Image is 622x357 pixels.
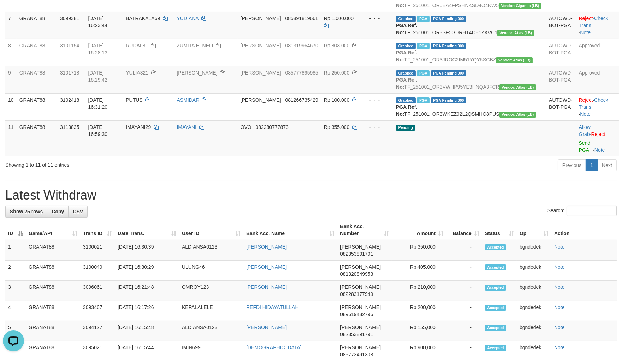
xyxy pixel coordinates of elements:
[285,97,318,103] span: Copy 081266735429 to clipboard
[179,301,243,321] td: KEPALALELE
[179,321,243,341] td: ALDIANSA0123
[60,124,79,130] span: 3113835
[243,220,337,240] th: Bank Acc. Name: activate to sort column ascending
[417,70,430,76] span: Marked by bgndedek
[17,66,57,93] td: GRANAT88
[485,345,506,351] span: Accepted
[393,39,546,66] td: TF_251001_OR3JROC2IM51YQY5SCBZ
[126,70,148,76] span: YULIA321
[10,209,43,214] span: Show 25 rows
[177,124,197,130] a: IMAYANI
[5,301,26,321] td: 4
[580,30,591,35] a: Note
[52,209,64,214] span: Copy
[177,70,218,76] a: [PERSON_NAME]
[126,97,142,103] span: PUTUS
[340,325,381,330] span: [PERSON_NAME]
[285,16,318,21] span: Copy 085891819661 to clipboard
[60,70,79,76] span: 3101718
[499,3,541,9] span: Vendor URL: https://dashboard.q2checkout.com/secure
[5,206,47,218] a: Show 25 rows
[246,244,287,250] a: [PERSON_NAME]
[499,84,536,90] span: Vendor URL: https://dashboard.q2checkout.com/secure
[551,220,617,240] th: Action
[177,43,213,48] a: ZUMITA EFNELI
[241,97,281,103] span: [PERSON_NAME]
[499,112,536,118] span: Vendor URL: https://dashboard.q2checkout.com/secure
[126,16,160,21] span: BATRAKALA69
[80,240,115,261] td: 3100021
[446,281,482,301] td: -
[363,42,390,49] div: - - -
[554,284,565,290] a: Note
[396,104,417,117] b: PGA Ref. No:
[126,124,151,130] span: IMAYANI29
[17,12,57,39] td: GRANAT88
[241,43,281,48] span: [PERSON_NAME]
[340,264,381,270] span: [PERSON_NAME]
[88,16,108,28] span: [DATE] 16:23:44
[5,66,17,93] td: 9
[115,220,179,240] th: Date Trans.: activate to sort column ascending
[179,281,243,301] td: OMROY123
[554,264,565,270] a: Note
[580,111,591,117] a: Note
[26,261,80,281] td: GRANAT88
[517,220,551,240] th: Op: activate to sort column ascending
[396,77,417,90] b: PGA Ref. No:
[446,261,482,281] td: -
[88,124,108,137] span: [DATE] 16:59:30
[5,261,26,281] td: 2
[396,43,416,49] span: Grabbed
[115,321,179,341] td: [DATE] 16:15:48
[5,220,26,240] th: ID: activate to sort column descending
[340,311,373,317] span: Copy 089619482796 to clipboard
[363,96,390,103] div: - - -
[324,124,349,130] span: Rp 355.000
[5,93,17,120] td: 10
[68,206,88,218] a: CSV
[115,301,179,321] td: [DATE] 16:17:26
[3,3,24,24] button: Open LiveChat chat widget
[5,120,17,156] td: 11
[241,124,251,130] span: OVO
[340,304,381,310] span: [PERSON_NAME]
[179,220,243,240] th: User ID: activate to sort column ascending
[393,66,546,93] td: TF_251001_OR3VWHP95YE3HNQA3FCR
[392,301,446,321] td: Rp 200,000
[26,281,80,301] td: GRANAT88
[393,12,546,39] td: TF_251001_OR3SF5GDRHT4CE1ZKVC1
[396,70,416,76] span: Grabbed
[579,97,608,110] a: Check Trans
[392,240,446,261] td: Rp 350,000
[88,43,108,55] span: [DATE] 16:28:13
[340,244,381,250] span: [PERSON_NAME]
[554,244,565,250] a: Note
[396,125,415,131] span: Pending
[5,188,617,202] h1: Latest Withdraw
[17,120,57,156] td: GRANAT88
[485,305,506,311] span: Accepted
[340,345,381,350] span: [PERSON_NAME]
[546,66,576,93] td: AUTOWD-BOT-PGA
[417,43,430,49] span: Marked by bgndedek
[5,159,254,168] div: Showing 1 to 11 of 11 entries
[60,43,79,48] span: 3101154
[340,284,381,290] span: [PERSON_NAME]
[60,16,79,21] span: 3099381
[392,281,446,301] td: Rp 210,000
[337,220,392,240] th: Bank Acc. Number: activate to sort column ascending
[396,23,417,35] b: PGA Ref. No:
[567,206,617,216] input: Search:
[246,345,302,350] a: [DEMOGRAPHIC_DATA]
[340,332,373,337] span: Copy 082353891791 to clipboard
[446,220,482,240] th: Balance: activate to sort column ascending
[5,39,17,66] td: 8
[255,124,288,130] span: Copy 082280777873 to clipboard
[446,321,482,341] td: -
[554,325,565,330] a: Note
[446,240,482,261] td: -
[47,206,69,218] a: Copy
[177,16,199,21] a: YUDIANA
[392,261,446,281] td: Rp 405,000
